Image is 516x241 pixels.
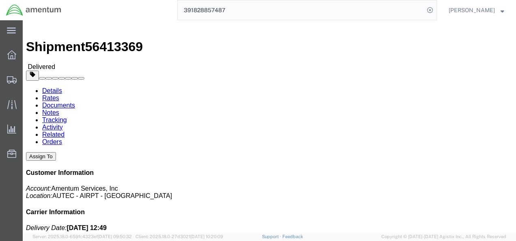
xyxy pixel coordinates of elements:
[6,4,62,16] img: logo
[178,0,424,20] input: Search for shipment number, reference number
[98,234,132,239] span: [DATE] 09:50:32
[32,234,132,239] span: Server: 2025.18.0-659fc4323ef
[262,234,282,239] a: Support
[381,233,506,240] span: Copyright © [DATE]-[DATE] Agistix Inc., All Rights Reserved
[135,234,223,239] span: Client: 2025.18.0-27d3021
[190,234,223,239] span: [DATE] 10:20:09
[448,5,505,15] button: [PERSON_NAME]
[449,6,495,15] span: Charles Grant
[282,234,303,239] a: Feedback
[23,20,516,232] iframe: FS Legacy Container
